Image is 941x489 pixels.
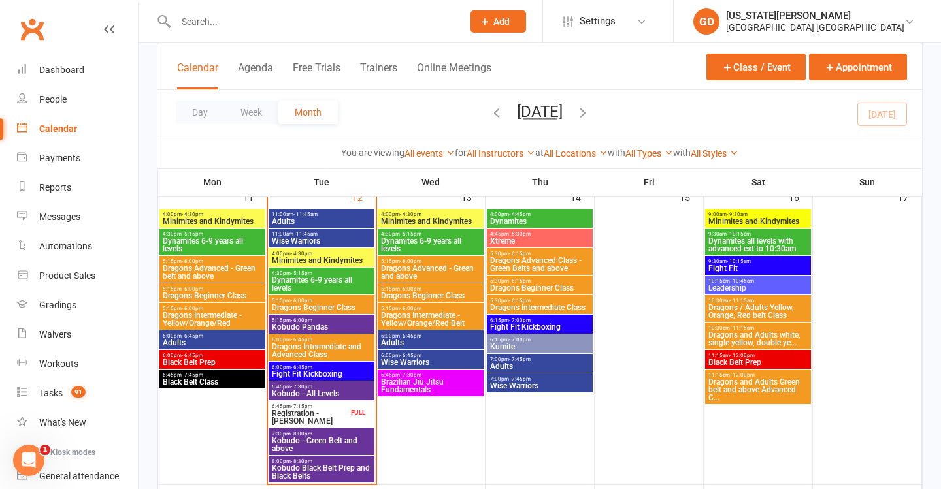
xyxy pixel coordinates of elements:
span: - 11:45am [293,231,318,237]
span: 6:00pm [162,333,263,339]
span: Adults [489,362,590,370]
span: 10:15am [708,278,808,284]
div: Automations [39,241,92,251]
a: Product Sales [17,261,138,291]
span: - 5:15pm [291,270,312,276]
a: People [17,85,138,114]
span: 10:30am [708,298,808,304]
a: Waivers [17,320,138,349]
div: Dashboard [39,65,84,75]
span: Minimites and Kindymites [380,217,481,225]
span: Dragons and Adults white, single yellow, double ye... [708,331,808,347]
span: - 6:45pm [182,333,203,339]
span: - 4:45pm [509,212,531,217]
span: Dragons Beginner Class [271,304,372,311]
span: Leadership [708,284,808,292]
span: 9:30am [708,259,808,264]
div: GD [693,8,719,35]
span: 4:00pm [271,251,372,257]
span: 9:00am [708,212,808,217]
div: Reports [39,182,71,193]
span: 8:00pm [271,458,372,464]
span: 91 [71,386,86,398]
div: Payments [39,153,80,163]
span: Dynamites 6-9 years all levels [380,237,481,253]
span: Dynamites 6-9 years all levels [271,276,372,292]
span: 4:30pm [162,231,263,237]
span: 6:00pm [271,364,372,370]
span: 7:30pm [271,431,372,437]
div: [GEOGRAPHIC_DATA] [GEOGRAPHIC_DATA] [726,22,904,33]
span: Add [493,16,510,27]
span: 6:00pm [271,337,372,343]
button: [DATE] [517,103,563,121]
div: People [39,94,67,104]
span: - 7:30pm [291,384,312,390]
span: Black Belt Prep [162,358,263,366]
span: - 10:15am [727,259,751,264]
a: All Types [625,148,673,159]
span: 5:15pm [271,317,372,323]
span: 4:45pm [489,231,590,237]
span: 11:15am [708,372,808,378]
th: Tue [267,168,376,196]
span: 7:00pm [489,376,590,382]
strong: with [673,148,691,158]
span: Xtreme [489,237,590,245]
th: Wed [376,168,486,196]
span: Dragons Beginner Class [380,292,481,300]
span: Dynamites [489,217,590,225]
span: 9:30am [708,231,808,237]
input: Search... [172,12,454,31]
span: Dragons Advanced - Green and above [380,264,481,280]
div: Waivers [39,329,71,339]
span: - 6:00pm [182,286,203,292]
th: Sat [704,168,813,196]
a: Gradings [17,291,138,320]
span: 11:15am [708,353,808,358]
th: Thu [486,168,595,196]
span: - 4:30pm [400,212,421,217]
button: Free Trials [293,61,340,89]
div: [US_STATE][PERSON_NAME] [726,10,904,22]
a: All events [404,148,455,159]
span: 11:00am [271,231,372,237]
a: Reports [17,173,138,202]
span: 5:15pm [162,286,263,292]
th: Fri [595,168,704,196]
div: Product Sales [39,270,95,281]
span: 5:15pm [380,286,481,292]
div: Messages [39,212,80,222]
span: - 11:45am [293,212,318,217]
div: FULL [348,407,369,417]
span: Wise Warriors [271,237,372,245]
span: Kobudo - Green Belt and above [271,437,372,452]
span: 6:15pm [489,337,590,343]
span: 6:00pm [380,333,481,339]
strong: You are viewing [341,148,404,158]
span: Kobudo Pandas [271,323,372,331]
div: Tasks [39,388,63,398]
span: Kobudo - All Levels [271,390,372,398]
span: - 11:15am [730,325,754,331]
strong: for [455,148,467,158]
span: - 6:45pm [400,333,421,339]
button: Day [176,101,224,124]
span: - 8:30pm [291,458,312,464]
div: What's New [39,417,86,428]
span: - 6:15pm [509,298,531,304]
span: Dragons Beginner Class [489,284,590,292]
span: Fight Fit [708,264,808,272]
span: - 7:30pm [400,372,421,378]
span: - 6:15pm [509,278,531,284]
span: Black Belt Class [162,378,263,386]
span: Registration - [PERSON_NAME] [271,409,348,425]
span: - 12:00pm [730,372,755,378]
span: Settings [580,7,616,36]
span: - 7:45pm [182,372,203,378]
span: Brazilian Jiu Jitsu Fundamentals [380,378,481,394]
span: Adults [380,339,481,347]
span: - 4:30pm [291,251,312,257]
span: - 5:30pm [509,231,531,237]
span: - 6:45pm [291,337,312,343]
